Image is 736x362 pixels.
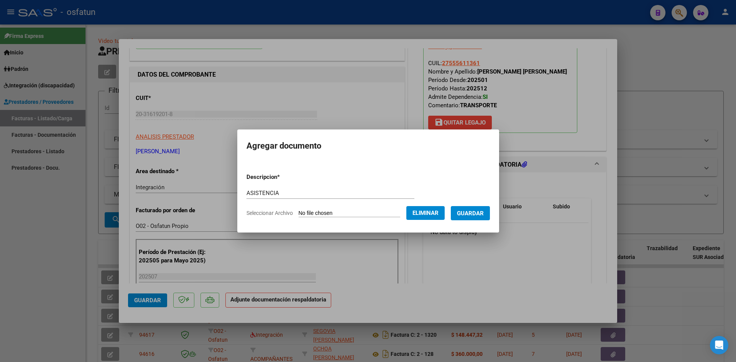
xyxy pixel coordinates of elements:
[710,336,728,354] div: Open Intercom Messenger
[457,210,484,217] span: Guardar
[246,210,293,216] span: Seleccionar Archivo
[412,210,439,216] span: Eliminar
[246,139,490,153] h2: Agregar documento
[406,206,445,220] button: Eliminar
[246,173,320,182] p: Descripcion
[451,206,490,220] button: Guardar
